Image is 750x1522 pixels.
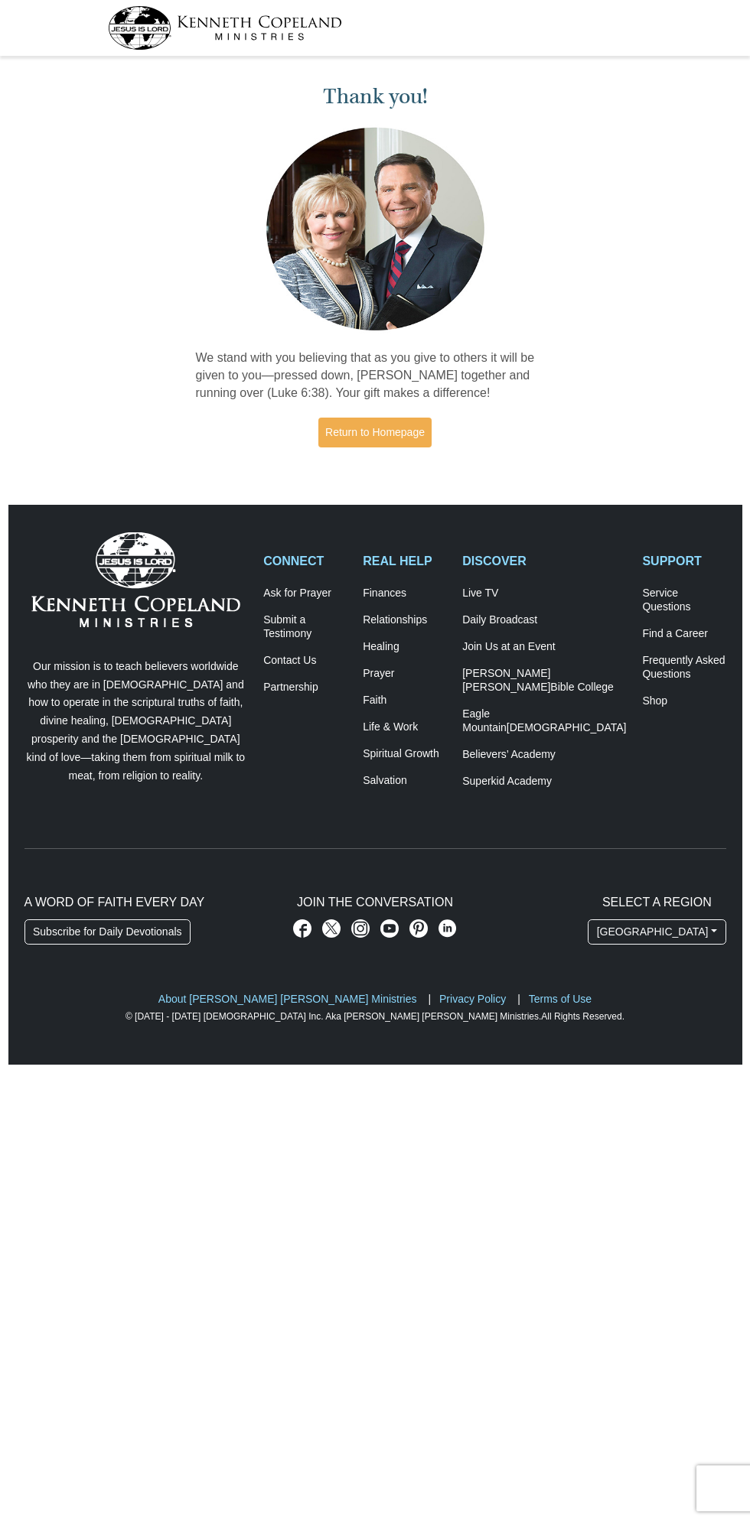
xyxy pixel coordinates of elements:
a: Believers’ Academy [462,748,626,762]
a: Ask for Prayer [263,587,347,600]
a: [PERSON_NAME] [PERSON_NAME]Bible College [462,667,626,694]
a: Service Questions [642,587,726,614]
h2: DISCOVER [462,554,626,568]
p: Our mission is to teach believers worldwide who they are in [DEMOGRAPHIC_DATA] and how to operate... [24,658,248,785]
a: Superkid Academy [462,775,626,789]
a: Finances [363,587,446,600]
a: Relationships [363,613,446,627]
a: Prayer [363,667,446,681]
a: Salvation [363,774,446,788]
a: Live TV [462,587,626,600]
img: kcm-header-logo.svg [108,6,342,50]
a: Submit a Testimony [263,613,347,641]
a: © [DATE] - [DATE] [126,1011,201,1022]
p: We stand with you believing that as you give to others it will be given to you—pressed down, [PER... [196,350,555,402]
a: Find a Career [642,627,726,641]
a: Subscribe for Daily Devotionals [24,919,191,945]
a: Terms of Use [529,993,592,1005]
span: [DEMOGRAPHIC_DATA] [507,721,627,733]
a: Join Us at an Event [462,640,626,654]
h2: Select A Region [588,895,726,909]
a: About [PERSON_NAME] [PERSON_NAME] Ministries [158,993,417,1005]
img: Kenneth and Gloria [262,124,488,334]
a: Return to Homepage [318,418,432,447]
a: Contact Us [263,654,347,668]
a: Partnership [263,681,347,694]
h2: REAL HELP [363,554,446,568]
span: A Word of Faith Every Day [24,896,205,909]
a: [DEMOGRAPHIC_DATA] Inc. [204,1011,324,1022]
a: Spiritual Growth [363,747,446,761]
a: Healing [363,640,446,654]
a: Eagle Mountain[DEMOGRAPHIC_DATA] [462,707,626,735]
a: Life & Work [363,720,446,734]
p: All Rights Reserved. [24,1009,726,1024]
a: Faith [363,694,446,707]
a: Daily Broadcast [462,613,626,627]
h2: SUPPORT [642,554,726,568]
a: Privacy Policy [439,993,506,1005]
h1: Thank you! [196,84,555,109]
h2: Join The Conversation [263,895,487,909]
span: Bible College [550,681,614,693]
a: Shop [642,694,726,708]
img: Kenneth Copeland Ministries [31,532,240,627]
button: [GEOGRAPHIC_DATA] [588,919,726,945]
a: Frequently AskedQuestions [642,654,726,681]
a: Aka [PERSON_NAME] [PERSON_NAME] Ministries. [325,1011,541,1022]
h2: CONNECT [263,554,347,568]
